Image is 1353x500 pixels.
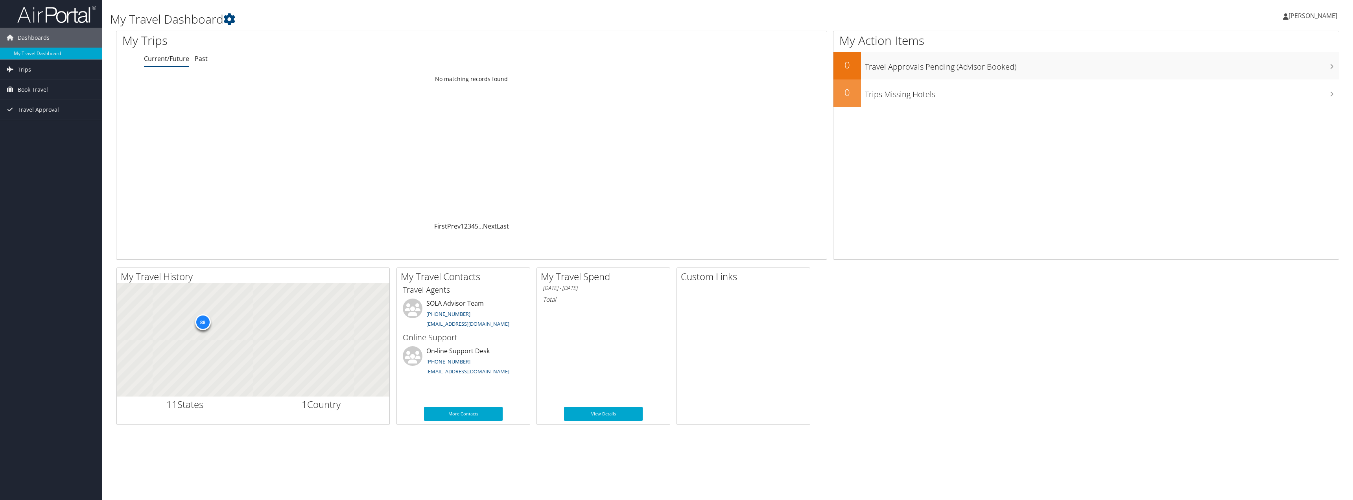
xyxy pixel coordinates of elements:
[833,52,1339,79] a: 0Travel Approvals Pending (Advisor Booked)
[399,299,528,331] li: SOLA Advisor Team
[424,407,503,421] a: More Contacts
[564,407,643,421] a: View Details
[1283,4,1345,28] a: [PERSON_NAME]
[865,57,1339,72] h3: Travel Approvals Pending (Advisor Booked)
[302,398,307,411] span: 1
[833,86,861,99] h2: 0
[447,222,461,231] a: Prev
[122,32,525,49] h1: My Trips
[426,320,509,327] a: [EMAIL_ADDRESS][DOMAIN_NAME]
[865,85,1339,100] h3: Trips Missing Hotels
[403,332,524,343] h3: Online Support
[195,54,208,63] a: Past
[471,222,475,231] a: 4
[833,32,1339,49] h1: My Action Items
[468,222,471,231] a: 3
[195,314,210,330] div: 88
[144,54,189,63] a: Current/Future
[110,11,933,28] h1: My Travel Dashboard
[541,270,670,283] h2: My Travel Spend
[259,398,384,411] h2: Country
[483,222,497,231] a: Next
[681,270,810,283] h2: Custom Links
[18,80,48,100] span: Book Travel
[426,358,470,365] a: [PHONE_NUMBER]
[403,284,524,295] h3: Travel Agents
[1288,11,1337,20] span: [PERSON_NAME]
[833,79,1339,107] a: 0Trips Missing Hotels
[18,28,50,48] span: Dashboards
[166,398,177,411] span: 11
[426,368,509,375] a: [EMAIL_ADDRESS][DOMAIN_NAME]
[116,72,827,86] td: No matching records found
[434,222,447,231] a: First
[543,295,664,304] h6: Total
[121,270,389,283] h2: My Travel History
[461,222,464,231] a: 1
[18,60,31,79] span: Trips
[123,398,247,411] h2: States
[475,222,478,231] a: 5
[17,5,96,24] img: airportal-logo.png
[543,284,664,292] h6: [DATE] - [DATE]
[497,222,509,231] a: Last
[401,270,530,283] h2: My Travel Contacts
[399,346,528,378] li: On-line Support Desk
[426,310,470,317] a: [PHONE_NUMBER]
[478,222,483,231] span: …
[464,222,468,231] a: 2
[18,100,59,120] span: Travel Approval
[833,58,861,72] h2: 0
